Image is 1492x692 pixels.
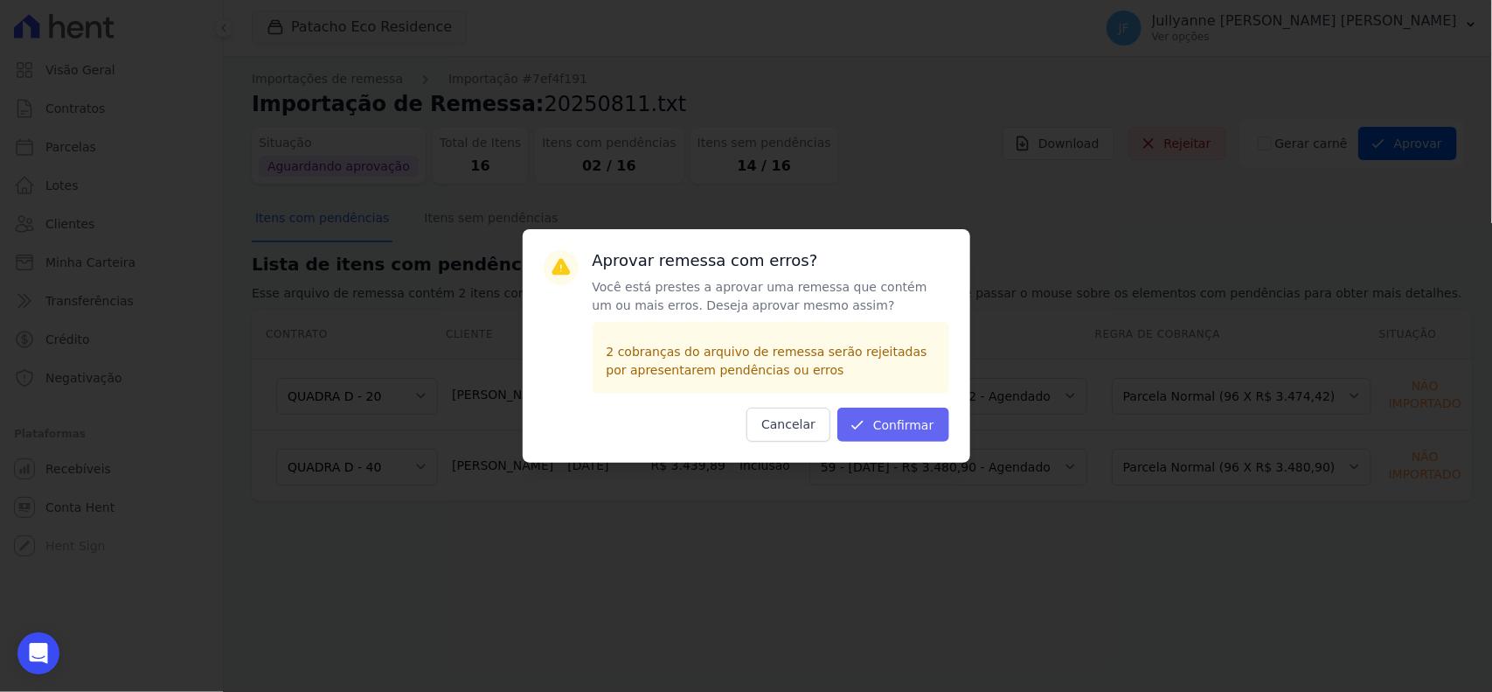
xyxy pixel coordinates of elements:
button: Confirmar [837,408,949,442]
div: Open Intercom Messenger [17,633,59,675]
button: Cancelar [746,408,830,442]
h3: Aprovar remessa com erros? [593,250,949,271]
p: 2 cobranças do arquivo de remessa serão rejeitadas por apresentarem pendências ou erros [607,343,935,380]
p: Você está prestes a aprovar uma remessa que contém um ou mais erros. Deseja aprovar mesmo assim? [593,278,949,315]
